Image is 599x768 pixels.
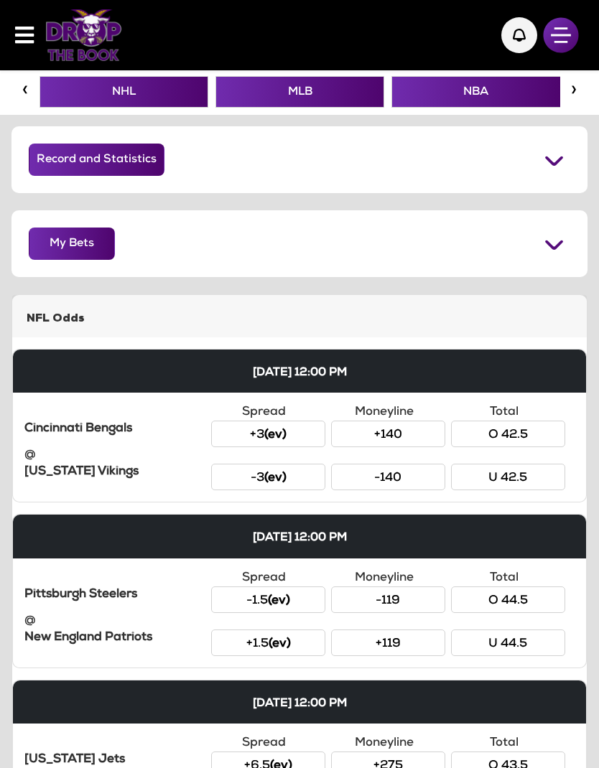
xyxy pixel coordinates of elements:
[455,735,553,751] div: Total
[324,404,444,421] div: Moneyline
[264,472,287,484] small: (ev)
[29,228,115,260] button: My Bets
[40,76,208,108] button: NHL
[331,586,445,613] button: -119
[331,421,445,447] button: +140
[211,464,325,490] button: -3(ev)
[264,429,287,441] small: (ev)
[451,629,565,656] button: U 44.5
[269,638,291,650] small: (ev)
[24,423,132,435] strong: Cincinnati Bengals
[45,9,122,61] img: Logo
[24,466,139,478] strong: [US_STATE] Vikings
[391,76,560,108] button: NBA
[24,754,125,766] strong: [US_STATE] Jets
[451,421,565,447] button: O 42.5
[24,447,575,464] div: @
[24,613,575,629] div: @
[204,404,324,421] div: Spread
[204,735,324,751] div: Spread
[27,312,572,326] h5: NFL Odds
[562,76,585,107] div: ›
[27,532,572,545] h5: [DATE] 12:00 PM
[324,735,444,751] div: Moneyline
[24,632,152,644] strong: New England Patriots
[268,595,290,607] small: (ev)
[211,629,325,656] button: +1.5(ev)
[501,17,537,53] img: Notification
[24,589,137,601] strong: Pittsburgh Steelers
[331,629,445,656] button: +119
[215,76,384,108] button: MLB
[27,367,572,380] h5: [DATE] 12:00 PM
[211,421,325,447] button: +3(ev)
[204,570,324,586] div: Spread
[455,404,553,421] div: Total
[29,144,164,176] button: Record and Statistics
[324,570,444,586] div: Moneyline
[27,698,572,711] h5: [DATE] 12:00 PM
[14,76,37,107] div: ‹
[211,586,325,613] button: -1.5(ev)
[455,570,553,586] div: Total
[331,464,445,490] button: -140
[451,464,565,490] button: U 42.5
[451,586,565,613] button: O 44.5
